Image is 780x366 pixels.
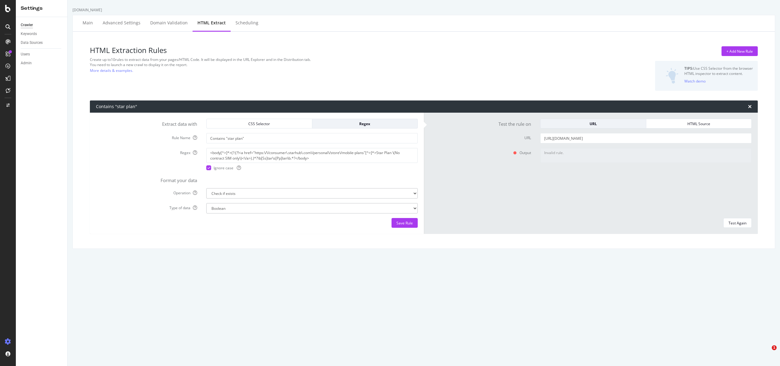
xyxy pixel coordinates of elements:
[91,148,202,155] label: Regex
[21,40,43,46] div: Data Sources
[759,345,774,360] iframe: Intercom live chat
[748,104,752,109] div: times
[726,49,753,54] div: + Add New Rule
[540,119,646,128] button: URL
[91,175,202,184] label: Format your data
[646,119,752,128] button: HTML Source
[206,133,418,143] input: Provide a name
[684,66,693,71] strong: TIPS:
[91,119,202,127] label: Extract data with
[723,218,752,228] button: Test Again
[91,203,202,210] label: Type of data
[91,188,202,195] label: Operation
[236,20,258,26] div: Scheduling
[21,51,63,58] a: Users
[729,220,746,226] div: Test Again
[684,79,706,84] div: Watch demo
[684,76,706,86] button: Watch demo
[21,60,63,66] a: Admin
[90,46,532,54] h3: HTML Extraction Rules
[540,148,752,163] textarea: Invalid rule.
[396,220,413,226] div: Save Rule
[206,148,418,163] textarea: <body[^>]*>(?:(?!<a href="https:\/\/consumer\.starhub\.com\/personal\/store\/mobile-plans"[^>]*>S...
[21,60,32,66] div: Admin
[21,51,30,58] div: Users
[96,104,137,110] div: Contains "star plan"
[90,57,532,62] div: Create up to 10 rules to extract data from your pages/HTML Code. It will be displayed in the URL ...
[312,119,418,128] button: Regex
[83,20,93,26] div: Main
[103,20,140,26] div: Advanced Settings
[684,66,753,71] div: Use CSS Selector from the browser
[721,46,758,56] button: + Add New Rule
[666,68,679,84] img: DZQOUYU0WpgAAAAASUVORK5CYII=
[21,22,33,28] div: Crawler
[21,22,63,28] a: Crawler
[73,7,775,12] div: [DOMAIN_NAME]
[90,62,532,67] div: You need to launch a new crawl to display it on the report.
[684,71,753,76] div: HTML inspector to extract content.
[211,121,307,126] div: CSS Selector
[540,133,752,143] input: Set a URL
[150,20,188,26] div: Domain Validation
[317,121,413,126] div: Regex
[21,31,37,37] div: Keywords
[206,119,312,128] button: CSS Selector
[425,148,536,155] label: Output
[214,165,241,171] span: Ignore case
[425,133,536,140] label: URL
[90,67,133,74] a: More details & examples.
[545,121,641,126] div: URL
[21,5,62,12] div: Settings
[21,40,63,46] a: Data Sources
[425,119,536,127] label: Test the rule on
[197,20,226,26] div: HTML Extract
[21,31,63,37] a: Keywords
[392,218,418,228] button: Save Rule
[91,133,202,140] label: Rule Name
[772,345,777,350] span: 1
[651,121,747,126] div: HTML Source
